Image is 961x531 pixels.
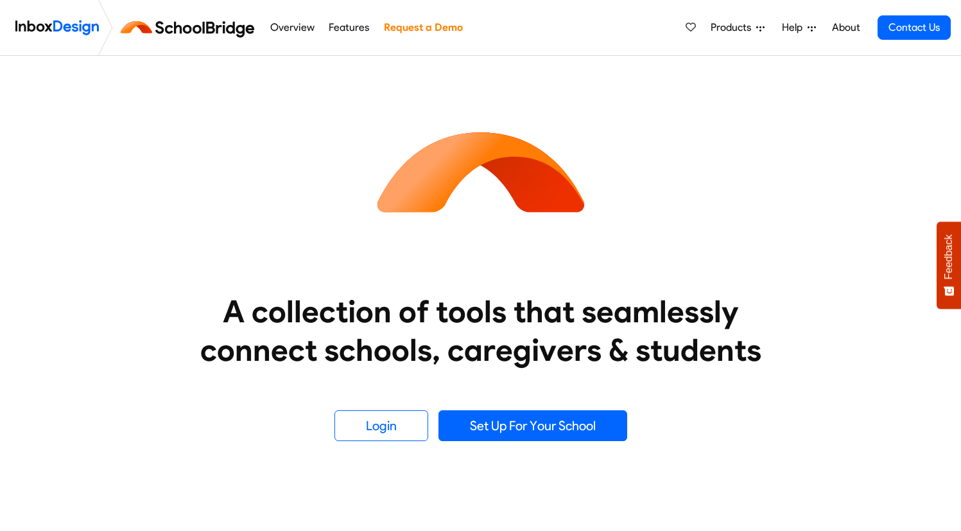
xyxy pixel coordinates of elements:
[438,410,627,441] a: Set Up For Your School
[782,20,808,35] span: Help
[706,15,770,40] a: Products
[711,20,756,35] span: Products
[118,12,263,43] img: schoolbridge logo
[828,15,863,40] a: About
[365,56,596,287] img: icon_schoolbridge.svg
[878,15,951,40] a: Contact Us
[777,15,821,40] a: Help
[176,292,786,369] heading: A collection of tools that seamlessly connect schools, caregivers & students
[325,15,373,40] a: Features
[266,15,318,40] a: Overview
[380,15,466,40] a: Request a Demo
[937,222,961,309] button: Feedback - Show survey
[943,234,955,279] span: Feedback
[334,410,428,441] a: Login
